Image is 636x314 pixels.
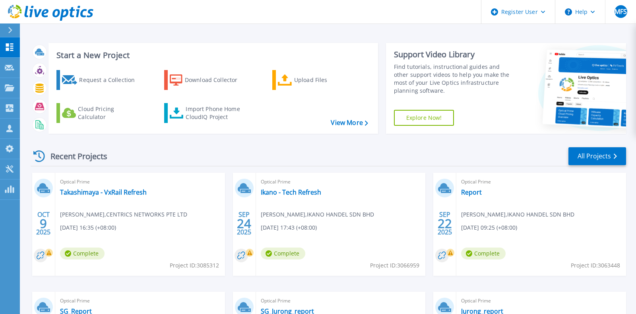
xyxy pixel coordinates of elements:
[60,210,187,219] span: [PERSON_NAME] , CENTRICS NETWORKS PTE LTD
[237,209,252,238] div: SEP 2025
[461,177,621,186] span: Optical Prime
[261,210,374,219] span: [PERSON_NAME] , IKANO HANDEL SDN BHD
[237,220,251,227] span: 24
[261,248,305,259] span: Complete
[185,72,248,88] div: Download Collector
[261,296,421,305] span: Optical Prime
[60,296,220,305] span: Optical Prime
[461,248,506,259] span: Complete
[394,49,515,60] div: Support Video Library
[261,223,317,232] span: [DATE] 17:43 (+08:00)
[394,110,454,126] a: Explore Now!
[261,188,321,196] a: Ikano - Tech Refresh
[261,177,421,186] span: Optical Prime
[461,210,574,219] span: [PERSON_NAME] , IKANO HANDEL SDN BHD
[615,8,627,15] span: MFS
[56,103,145,123] a: Cloud Pricing Calculator
[31,146,118,166] div: Recent Projects
[78,105,142,121] div: Cloud Pricing Calculator
[60,223,116,232] span: [DATE] 16:35 (+08:00)
[60,177,220,186] span: Optical Prime
[56,51,368,60] h3: Start a New Project
[437,209,452,238] div: SEP 2025
[186,105,248,121] div: Import Phone Home CloudIQ Project
[79,72,143,88] div: Request a Collection
[568,147,626,165] a: All Projects
[272,70,361,90] a: Upload Files
[294,72,358,88] div: Upload Files
[438,220,452,227] span: 22
[331,119,368,127] a: View More
[164,70,253,90] a: Download Collector
[461,188,482,196] a: Report
[571,261,620,270] span: Project ID: 3063448
[60,248,105,259] span: Complete
[461,296,621,305] span: Optical Prime
[394,63,515,95] div: Find tutorials, instructional guides and other support videos to help you make the most of your L...
[370,261,419,270] span: Project ID: 3066959
[40,220,47,227] span: 9
[36,209,51,238] div: OCT 2025
[60,188,147,196] a: Takashimaya - VxRail Refresh
[170,261,219,270] span: Project ID: 3085312
[461,223,517,232] span: [DATE] 09:25 (+08:00)
[56,70,145,90] a: Request a Collection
